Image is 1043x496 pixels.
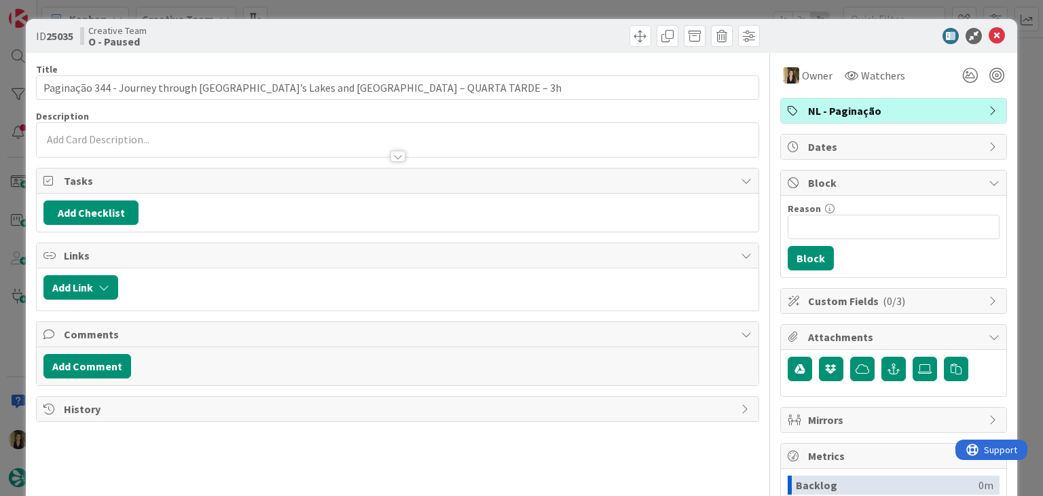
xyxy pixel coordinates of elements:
[43,354,131,378] button: Add Comment
[36,63,58,75] label: Title
[36,75,758,100] input: type card name here...
[808,448,982,464] span: Metrics
[796,476,978,495] div: Backlog
[88,36,147,47] b: O - Paused
[29,2,62,18] span: Support
[46,29,73,43] b: 25035
[88,25,147,36] span: Creative Team
[861,67,905,84] span: Watchers
[978,476,993,495] div: 0m
[808,175,982,191] span: Block
[36,110,89,122] span: Description
[36,28,73,44] span: ID
[788,246,834,270] button: Block
[64,247,733,264] span: Links
[808,329,982,345] span: Attachments
[808,103,982,119] span: NL - Paginação
[43,200,139,225] button: Add Checklist
[808,139,982,155] span: Dates
[783,67,799,84] img: SP
[788,202,821,215] label: Reason
[808,412,982,428] span: Mirrors
[808,293,982,309] span: Custom Fields
[43,275,118,300] button: Add Link
[64,173,733,189] span: Tasks
[802,67,832,84] span: Owner
[64,326,733,342] span: Comments
[883,294,905,308] span: ( 0/3 )
[64,401,733,417] span: History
